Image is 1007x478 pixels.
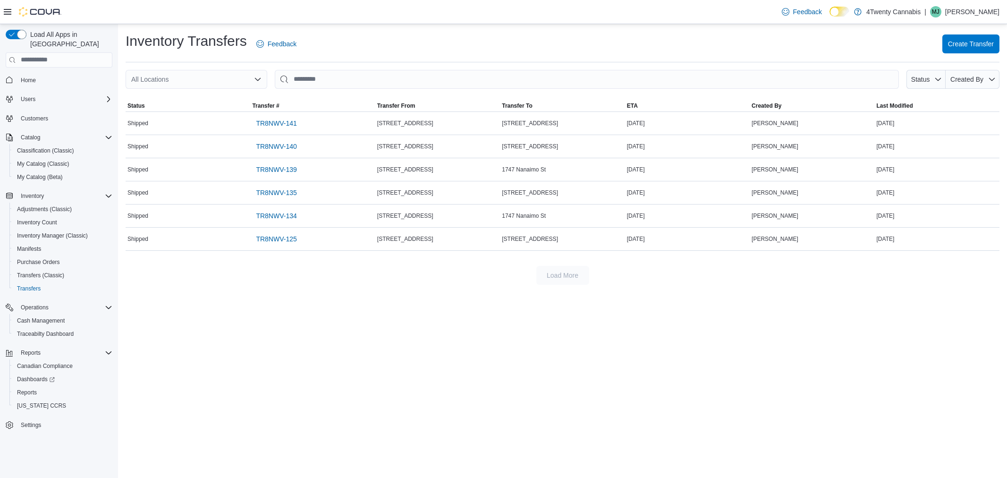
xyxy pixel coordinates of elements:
span: [STREET_ADDRESS] [502,189,558,196]
span: Created By [752,102,781,110]
a: Home [17,75,40,86]
div: [DATE] [625,141,750,152]
span: Customers [17,112,112,124]
span: Washington CCRS [13,400,112,411]
span: [PERSON_NAME] [752,212,798,220]
span: Transfer From [377,102,415,110]
span: Status [127,102,145,110]
a: Purchase Orders [13,256,64,268]
span: Create Transfer [948,39,994,49]
span: Reports [17,347,112,358]
a: Transfers [13,283,44,294]
span: 1747 Nanaimo St [502,166,546,173]
div: [DATE] [625,187,750,198]
span: Transfers (Classic) [17,272,64,279]
a: [US_STATE] CCRS [13,400,70,411]
span: TR8NWV-140 [256,142,296,151]
span: Reports [17,389,37,396]
div: [DATE] [875,187,999,198]
span: TR8NWV-125 [256,234,296,244]
button: Manifests [9,242,116,256]
span: Home [21,77,36,84]
span: Transfers [13,283,112,294]
input: This is a search bar. After typing your query, hit enter to filter the results lower in the page. [275,70,899,89]
span: Load More [547,271,578,280]
span: Purchase Orders [17,258,60,266]
input: Dark Mode [829,7,849,17]
span: 1747 Nanaimo St [502,212,546,220]
button: Adjustments (Classic) [9,203,116,216]
span: [STREET_ADDRESS] [377,143,433,150]
p: | [924,6,926,17]
span: Operations [21,304,49,311]
button: Transfers [9,282,116,295]
button: Operations [2,301,116,314]
button: Customers [2,111,116,125]
a: Dashboards [9,373,116,386]
span: Cash Management [17,317,65,324]
a: Settings [17,419,45,431]
button: [US_STATE] CCRS [9,399,116,412]
button: Transfers (Classic) [9,269,116,282]
button: Reports [9,386,116,399]
div: [DATE] [875,164,999,175]
a: Customers [17,113,52,124]
span: Created By [950,76,983,83]
span: Classification (Classic) [13,145,112,156]
button: Reports [2,346,116,359]
span: Status [911,76,930,83]
span: Transfer # [252,102,279,110]
span: Users [17,94,112,105]
h1: Inventory Transfers [126,32,247,51]
span: [PERSON_NAME] [752,143,798,150]
button: Status [906,70,946,89]
button: Transfer To [500,100,625,111]
a: Transfers (Classic) [13,270,68,281]
span: [STREET_ADDRESS] [502,143,558,150]
span: TR8NWV-135 [256,188,296,197]
span: My Catalog (Classic) [17,160,69,168]
span: TR8NWV-141 [256,119,296,128]
span: Catalog [21,134,40,141]
a: Inventory Count [13,217,61,228]
span: My Catalog (Beta) [13,171,112,183]
a: Manifests [13,243,45,255]
div: [DATE] [875,210,999,222]
button: Transfer From [375,100,500,111]
span: Shipped [127,143,148,150]
div: [DATE] [625,118,750,129]
span: [US_STATE] CCRS [17,402,66,410]
button: Status [126,100,250,111]
button: Catalog [17,132,44,143]
span: Last Modified [877,102,913,110]
a: Adjustments (Classic) [13,204,76,215]
a: Feedback [253,34,300,53]
button: ETA [625,100,750,111]
a: TR8NWV-135 [252,183,300,202]
span: Adjustments (Classic) [13,204,112,215]
span: Inventory Count [13,217,112,228]
span: Shipped [127,119,148,127]
span: Customers [21,115,48,122]
button: Open list of options [254,76,262,83]
span: Manifests [17,245,41,253]
a: My Catalog (Beta) [13,171,67,183]
img: Cova [19,7,61,17]
span: Operations [17,302,112,313]
span: Dashboards [17,376,55,383]
span: [PERSON_NAME] [752,119,798,127]
span: Classification (Classic) [17,147,74,154]
a: Inventory Manager (Classic) [13,230,92,241]
span: Dashboards [13,374,112,385]
a: Cash Management [13,315,68,326]
button: Cash Management [9,314,116,327]
button: Create Transfer [942,34,999,53]
span: TR8NWV-134 [256,211,296,221]
button: My Catalog (Beta) [9,171,116,184]
span: Load All Apps in [GEOGRAPHIC_DATA] [26,30,112,49]
button: Traceabilty Dashboard [9,327,116,341]
span: Transfer To [502,102,532,110]
button: Inventory Count [9,216,116,229]
a: Classification (Classic) [13,145,78,156]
